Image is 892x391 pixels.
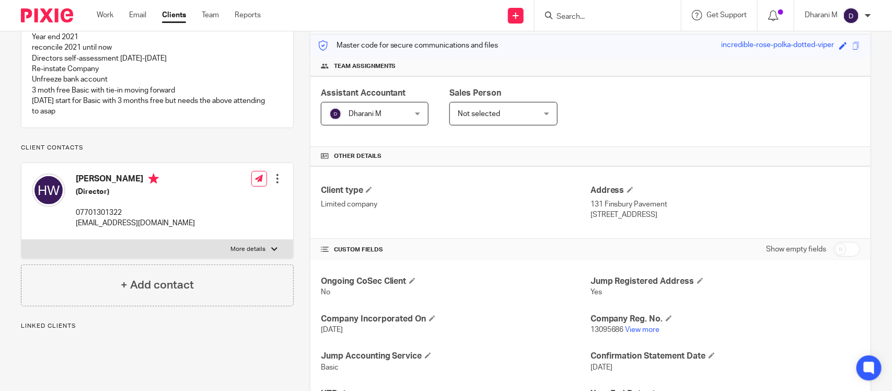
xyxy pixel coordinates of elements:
h4: Address [590,185,860,196]
a: Work [97,10,113,20]
p: 07701301322 [76,208,195,218]
a: View more [625,326,660,333]
h4: [PERSON_NAME] [76,174,195,187]
a: Email [129,10,146,20]
span: Sales Person [449,89,501,97]
h4: Confirmation Statement Date [590,351,860,362]
img: svg%3E [843,7,860,24]
input: Search [555,13,650,22]
p: [STREET_ADDRESS] [590,210,860,220]
span: Get Support [706,11,747,19]
h4: + Add contact [121,277,194,293]
a: Team [202,10,219,20]
span: [DATE] [590,364,612,371]
h4: Company Reg. No. [590,314,860,325]
img: svg%3E [329,108,342,120]
span: [DATE] [321,326,343,333]
span: 13095686 [590,326,624,333]
p: More details [231,245,266,254]
div: incredible-rose-polka-dotted-viper [721,40,834,52]
span: Basic [321,364,339,371]
p: Linked clients [21,322,294,330]
h4: CUSTOM FIELDS [321,246,590,254]
h4: Ongoing CoSec Client [321,276,590,287]
i: Primary [148,174,159,184]
h4: Company Incorporated On [321,314,590,325]
span: Team assignments [334,62,396,71]
a: Reports [235,10,261,20]
p: Client contacts [21,144,294,152]
h4: Jump Registered Address [590,276,860,287]
h4: Jump Accounting Service [321,351,590,362]
h5: (Director) [76,187,195,197]
span: No [321,289,330,296]
img: svg%3E [32,174,65,207]
p: Master code for secure communications and files [318,40,499,51]
span: Not selected [458,110,500,118]
span: Other details [334,152,381,160]
span: Yes [590,289,602,296]
p: Limited company [321,199,590,210]
img: Pixie [21,8,73,22]
h4: Client type [321,185,590,196]
p: Dharani M [805,10,838,20]
p: [EMAIL_ADDRESS][DOMAIN_NAME] [76,218,195,228]
a: Clients [162,10,186,20]
span: Assistant Accountant [321,89,406,97]
span: Dharani M [349,110,381,118]
label: Show empty fields [766,244,826,255]
p: 131 Finsbury Pavement [590,199,860,210]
